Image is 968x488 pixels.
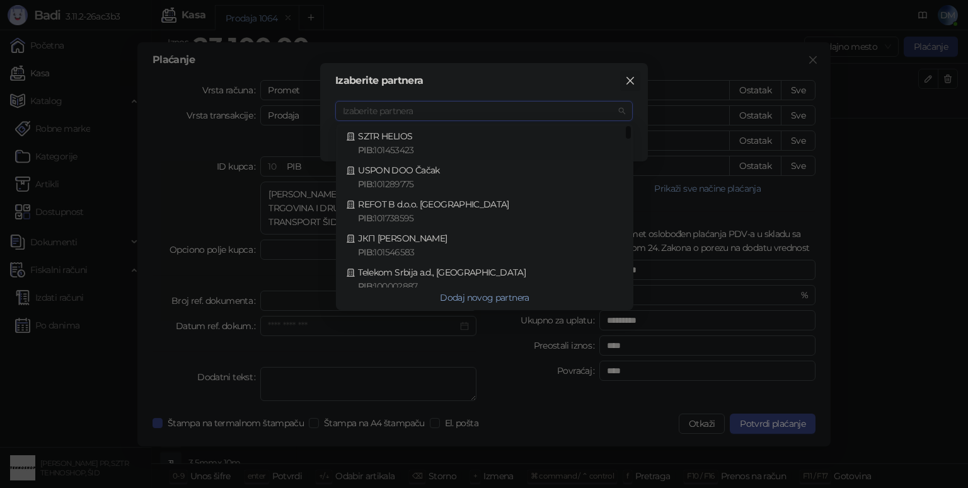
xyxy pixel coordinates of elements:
[358,281,374,292] span: PIB :
[358,212,374,224] span: PIB :
[358,178,374,190] span: PIB :
[346,129,623,157] div: SZTR HELIOS
[374,247,414,258] span: 101546583
[374,144,413,156] span: 101453423
[335,76,633,86] div: Izaberite partnera
[346,163,623,191] div: USPON DOO Čačak
[346,197,623,225] div: REFOT B d.o.o. [GEOGRAPHIC_DATA]
[346,231,623,259] div: ЈКП [PERSON_NAME]
[374,178,413,190] span: 101289775
[358,144,374,156] span: PIB :
[625,76,635,86] span: close
[346,265,623,293] div: Telekom Srbija a.d., [GEOGRAPHIC_DATA]
[358,247,374,258] span: PIB :
[620,71,640,91] button: Close
[374,212,413,224] span: 101738595
[620,76,640,86] span: Zatvori
[374,281,417,292] span: 100002887
[338,288,631,308] button: Dodaj novog partnera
